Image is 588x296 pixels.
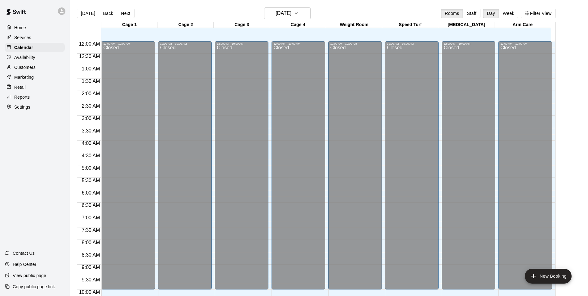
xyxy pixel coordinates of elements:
[80,128,102,133] span: 3:30 AM
[77,54,102,59] span: 12:30 AM
[80,265,102,270] span: 9:00 AM
[80,91,102,96] span: 2:00 AM
[521,9,555,18] button: Filter View
[5,23,65,32] a: Home
[272,41,325,289] div: 12:00 AM – 10:00 AM: Closed
[77,289,102,295] span: 10:00 AM
[498,41,552,289] div: 12:00 AM – 10:00 AM: Closed
[494,22,550,28] div: Arm Care
[80,203,102,208] span: 6:30 AM
[5,102,65,112] a: Settings
[14,64,36,70] p: Customers
[80,227,102,233] span: 7:30 AM
[80,116,102,121] span: 3:00 AM
[80,215,102,220] span: 7:00 AM
[330,45,380,292] div: Closed
[5,43,65,52] a: Calendar
[77,9,99,18] button: [DATE]
[14,54,35,61] p: Availability
[5,83,65,92] a: Retail
[463,9,480,18] button: Staff
[5,73,65,82] a: Marketing
[215,41,268,289] div: 12:00 AM – 10:00 AM: Closed
[101,41,155,289] div: 12:00 AM – 10:00 AM: Closed
[80,66,102,71] span: 1:00 AM
[99,9,117,18] button: Back
[5,92,65,102] a: Reports
[5,33,65,42] a: Services
[80,178,102,183] span: 5:30 AM
[5,63,65,72] a: Customers
[270,22,326,28] div: Cage 4
[80,141,102,146] span: 4:00 AM
[273,42,323,45] div: 12:00 AM – 10:00 AM
[387,45,437,292] div: Closed
[326,22,382,28] div: Weight Room
[264,7,311,19] button: [DATE]
[14,104,30,110] p: Settings
[217,45,267,292] div: Closed
[387,42,437,45] div: 12:00 AM – 10:00 AM
[160,42,210,45] div: 12:00 AM – 10:00 AM
[499,9,518,18] button: Week
[80,78,102,84] span: 1:30 AM
[13,250,35,256] p: Contact Us
[80,103,102,109] span: 2:30 AM
[330,42,380,45] div: 12:00 AM – 10:00 AM
[442,41,495,289] div: 12:00 AM – 10:00 AM: Closed
[80,165,102,171] span: 5:00 AM
[328,41,382,289] div: 12:00 AM – 10:00 AM: Closed
[500,42,550,45] div: 12:00 AM – 10:00 AM
[80,240,102,245] span: 8:00 AM
[214,22,270,28] div: Cage 3
[13,272,46,279] p: View public page
[444,42,493,45] div: 12:00 AM – 10:00 AM
[13,261,36,267] p: Help Center
[14,25,26,31] p: Home
[14,44,33,51] p: Calendar
[157,22,214,28] div: Cage 2
[382,22,438,28] div: Speed Turf
[160,45,210,292] div: Closed
[441,9,463,18] button: Rooms
[80,277,102,282] span: 9:30 AM
[14,34,31,41] p: Services
[483,9,499,18] button: Day
[158,41,212,289] div: 12:00 AM – 10:00 AM: Closed
[103,45,153,292] div: Closed
[13,284,55,290] p: Copy public page link
[276,9,291,18] h6: [DATE]
[500,45,550,292] div: Closed
[385,41,439,289] div: 12:00 AM – 10:00 AM: Closed
[14,94,30,100] p: Reports
[77,41,102,47] span: 12:00 AM
[101,22,157,28] div: Cage 1
[217,42,267,45] div: 12:00 AM – 10:00 AM
[5,53,65,62] a: Availability
[80,153,102,158] span: 4:30 AM
[80,252,102,258] span: 8:30 AM
[273,45,323,292] div: Closed
[444,45,493,292] div: Closed
[525,269,572,284] button: add
[14,84,26,90] p: Retail
[103,42,153,45] div: 12:00 AM – 10:00 AM
[80,190,102,195] span: 6:00 AM
[438,22,494,28] div: [MEDICAL_DATA]
[14,74,34,80] p: Marketing
[117,9,134,18] button: Next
